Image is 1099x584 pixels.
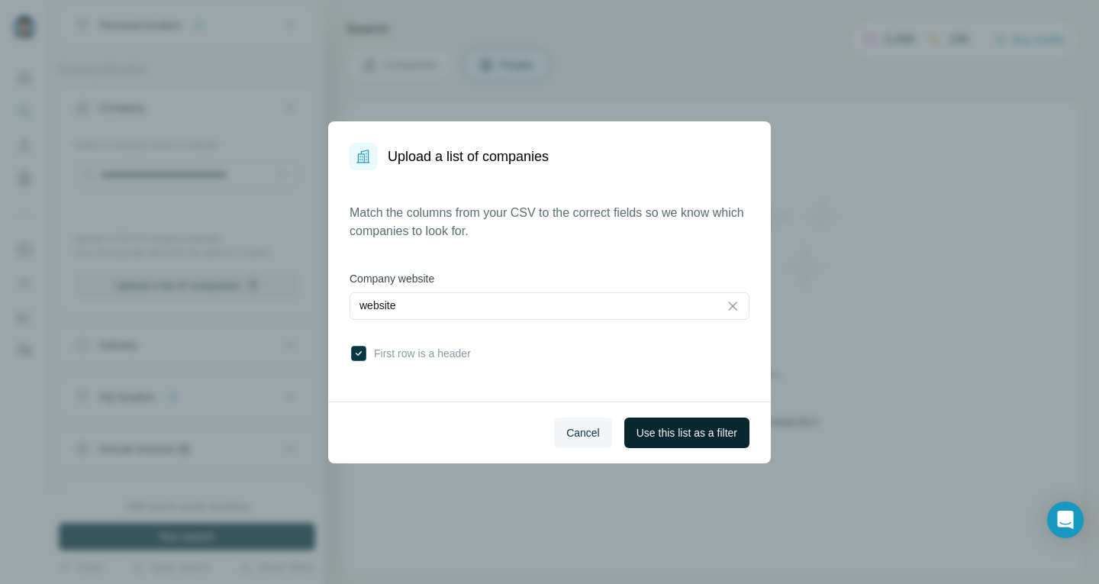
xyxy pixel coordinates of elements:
span: Cancel [566,425,600,440]
span: First row is a header [368,346,471,361]
p: website [359,298,395,313]
h1: Upload a list of companies [388,146,549,167]
button: Cancel [554,418,612,448]
button: Use this list as a filter [624,418,749,448]
span: Use this list as a filter [637,425,737,440]
div: Open Intercom Messenger [1047,502,1084,538]
p: Match the columns from your CSV to the correct fields so we know which companies to look for. [350,204,749,240]
label: Company website [350,271,749,286]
